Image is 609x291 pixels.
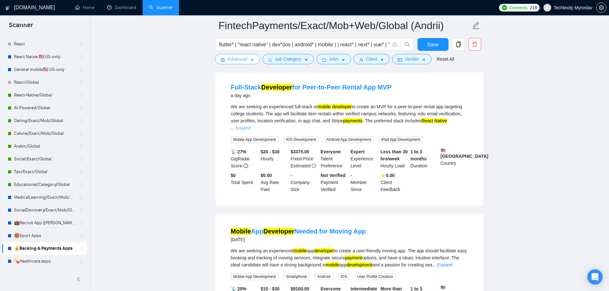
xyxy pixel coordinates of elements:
[5,3,10,13] img: logo
[596,5,606,10] a: setting
[392,54,431,64] button: idcardVendorcaret-down
[405,56,419,63] span: Vendor
[366,56,378,63] span: Client
[319,172,349,193] div: Payment Verified
[261,173,272,178] b: $0.00
[231,84,392,91] a: Full-StackDeveloperfor Peer-to-Peer Rental App MVP
[418,38,449,51] button: Save
[332,104,352,109] mark: developer
[349,172,379,193] div: Member Since
[355,273,395,280] span: User Profile Creation
[341,57,346,62] span: caret-down
[321,149,341,154] b: Everyone
[231,247,468,268] div: We are seeking an experienced app to create a user-friendly moving app. The app should facilitate...
[393,42,397,47] span: info-circle
[228,56,247,63] span: Advanced
[231,125,235,130] span: ...
[14,127,75,140] a: Calorie/Exact/Mob/Global
[289,172,319,193] div: Company Size
[379,148,409,169] div: Hourly Load
[259,172,289,193] div: Avg Rate Paid
[315,273,333,280] span: Android
[437,56,454,63] a: Reset All
[79,93,84,98] span: holder
[231,228,251,235] mark: Mobile
[401,42,413,47] span: search
[347,262,372,267] mark: development
[268,57,272,62] span: bars
[14,242,75,255] a: 💰Banking & Payments Apps
[14,102,75,114] a: AI-Powered/Global
[322,57,326,62] span: folder
[79,259,84,264] span: holder
[324,136,373,143] span: Android App Development
[319,148,349,169] div: Talent Preference
[343,118,363,123] mark: payments
[472,21,480,30] span: edit
[14,217,75,229] a: 💼Recruit App ([PERSON_NAME])
[14,76,75,89] a: React/Global
[427,41,439,49] span: Save
[14,204,75,217] a: SocialDiscovery/Exact/Mob/Global (Andrii)
[14,178,75,191] a: Educational/Category/Global
[293,248,307,253] mark: mobile
[422,57,426,62] span: caret-down
[432,262,436,267] span: ...
[14,255,75,268] a: 💊Healthcare apps
[262,54,314,64] button: barsJob Categorycaret-down
[231,173,236,178] b: $ 0
[421,118,433,123] mark: React
[79,42,84,47] span: holder
[291,163,310,168] span: Estimated
[79,54,84,59] span: holder
[221,57,225,62] span: setting
[291,149,309,154] b: $ 3375.00
[326,262,339,267] mark: mobile
[244,164,248,168] span: info-circle
[250,57,254,62] span: caret-down
[329,56,339,63] span: Jobs
[231,236,366,243] div: [DATE]
[79,208,84,213] span: holder
[14,114,75,127] a: Dating/Exact/Mob/Global
[289,148,319,169] div: Fixed-Price
[79,80,84,85] span: holder
[79,131,84,136] span: holder
[398,57,402,62] span: idcard
[14,63,75,76] a: General mobile🇺🇸 US-only
[14,50,75,63] a: React Native 🇺🇸 US-only
[107,5,136,10] a: dashboardDashboard
[261,149,279,154] b: $20 - $30
[284,136,319,143] span: iOS Development
[79,220,84,226] span: holder
[304,57,308,62] span: caret-down
[530,4,537,11] span: 219
[587,269,603,285] div: Open Intercom Messenger
[359,57,363,62] span: user
[231,273,278,280] span: Mobile App Development
[351,173,352,178] b: -
[434,118,447,123] mark: Native
[79,169,84,174] span: holder
[79,182,84,187] span: holder
[261,84,292,91] mark: Developer
[284,273,309,280] span: Smartphone
[14,165,75,178] a: Taxi/Exact/Global
[219,18,471,34] input: Scanner name...
[79,144,84,149] span: holder
[441,148,445,153] img: 🇺🇸
[14,191,75,204] a: MedicalLearning/Exact/Mob/Global (Andrii)
[79,118,84,123] span: holder
[597,5,606,10] span: setting
[345,255,362,260] mark: payment
[409,148,439,169] div: Duration
[441,148,488,159] b: [GEOGRAPHIC_DATA]
[14,229,75,242] a: 🏀Sport Apps
[380,149,408,161] b: Less than 30 hrs/week
[354,54,390,64] button: userClientcaret-down
[75,5,94,10] a: homeHome
[380,173,394,178] b: ⭐️ 0.00
[230,172,260,193] div: Total Spent
[468,38,481,51] button: delete
[231,136,278,143] span: Mobile App Development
